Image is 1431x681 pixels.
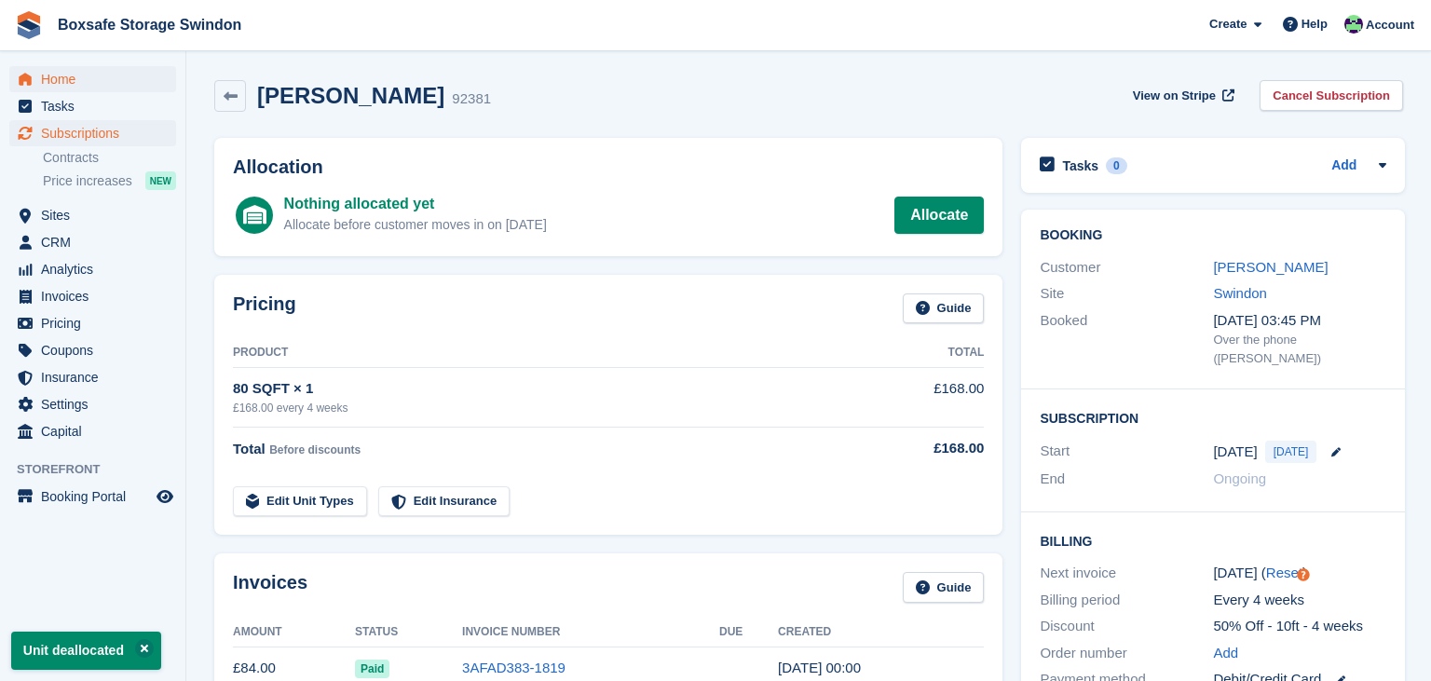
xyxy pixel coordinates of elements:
span: Insurance [41,364,153,390]
div: NEW [145,171,176,190]
th: Amount [233,618,355,647]
a: Add [1213,643,1238,664]
div: 50% Off - 10ft - 4 weeks [1213,616,1386,637]
time: 2025-09-04 23:00:14 UTC [778,660,861,675]
div: Start [1040,441,1213,463]
a: menu [9,93,176,119]
a: menu [9,202,176,228]
a: Guide [903,572,985,603]
div: Discount [1040,616,1213,637]
h2: Tasks [1062,157,1098,174]
h2: [PERSON_NAME] [257,83,444,108]
span: Storefront [17,460,185,479]
a: 3AFAD383-1819 [462,660,566,675]
div: Next invoice [1040,563,1213,584]
span: Sites [41,202,153,228]
span: Ongoing [1213,470,1266,486]
span: Capital [41,418,153,444]
th: Product [233,338,868,368]
div: Nothing allocated yet [284,193,547,215]
div: Tooltip anchor [1295,566,1312,583]
img: Kim Virabi [1344,15,1363,34]
a: Edit Unit Types [233,486,367,517]
div: £168.00 [868,438,984,459]
h2: Booking [1040,228,1386,243]
span: Analytics [41,256,153,282]
a: Edit Insurance [378,486,511,517]
a: menu [9,283,176,309]
span: Price increases [43,172,132,190]
span: Tasks [41,93,153,119]
a: Add [1331,156,1356,177]
div: Customer [1040,257,1213,279]
span: View on Stripe [1133,87,1216,105]
a: Price increases NEW [43,170,176,191]
a: Allocate [894,197,984,234]
div: [DATE] ( ) [1213,563,1386,584]
div: Allocate before customer moves in on [DATE] [284,215,547,235]
th: Invoice Number [462,618,719,647]
span: Paid [355,660,389,678]
h2: Invoices [233,572,307,603]
span: Pricing [41,310,153,336]
div: Booked [1040,310,1213,368]
th: Created [778,618,984,647]
th: Due [719,618,778,647]
h2: Billing [1040,531,1386,550]
a: menu [9,364,176,390]
div: Billing period [1040,590,1213,611]
div: 92381 [452,89,491,110]
div: Over the phone ([PERSON_NAME]) [1213,331,1386,367]
a: [PERSON_NAME] [1213,259,1328,275]
th: Total [868,338,984,368]
span: Total [233,441,266,456]
h2: Subscription [1040,408,1386,427]
span: Help [1302,15,1328,34]
a: Reset [1266,565,1302,580]
a: View on Stripe [1125,80,1238,111]
a: Cancel Subscription [1260,80,1403,111]
a: Contracts [43,149,176,167]
a: Boxsafe Storage Swindon [50,9,249,40]
span: Coupons [41,337,153,363]
h2: Allocation [233,157,984,178]
img: stora-icon-8386f47178a22dfd0bd8f6a31ec36ba5ce8667c1dd55bd0f319d3a0aa187defe.svg [15,11,43,39]
a: Preview store [154,485,176,508]
div: Order number [1040,643,1213,664]
span: Account [1366,16,1414,34]
span: Invoices [41,283,153,309]
time: 2025-09-04 23:00:00 UTC [1213,442,1257,463]
td: £168.00 [868,368,984,427]
span: CRM [41,229,153,255]
a: menu [9,484,176,510]
div: 80 SQFT × 1 [233,378,868,400]
div: 0 [1106,157,1127,174]
a: Guide [903,293,985,324]
div: Site [1040,283,1213,305]
a: menu [9,310,176,336]
a: menu [9,66,176,92]
a: menu [9,418,176,444]
a: menu [9,256,176,282]
p: Unit deallocated [11,632,161,670]
a: Swindon [1213,285,1267,301]
div: Every 4 weeks [1213,590,1386,611]
a: menu [9,391,176,417]
span: Subscriptions [41,120,153,146]
a: menu [9,229,176,255]
span: Before discounts [269,443,361,456]
th: Status [355,618,462,647]
div: £168.00 every 4 weeks [233,400,868,416]
span: Create [1209,15,1247,34]
h2: Pricing [233,293,296,324]
div: [DATE] 03:45 PM [1213,310,1386,332]
span: Home [41,66,153,92]
a: menu [9,120,176,146]
div: End [1040,469,1213,490]
a: menu [9,337,176,363]
span: [DATE] [1265,441,1317,463]
span: Settings [41,391,153,417]
span: Booking Portal [41,484,153,510]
